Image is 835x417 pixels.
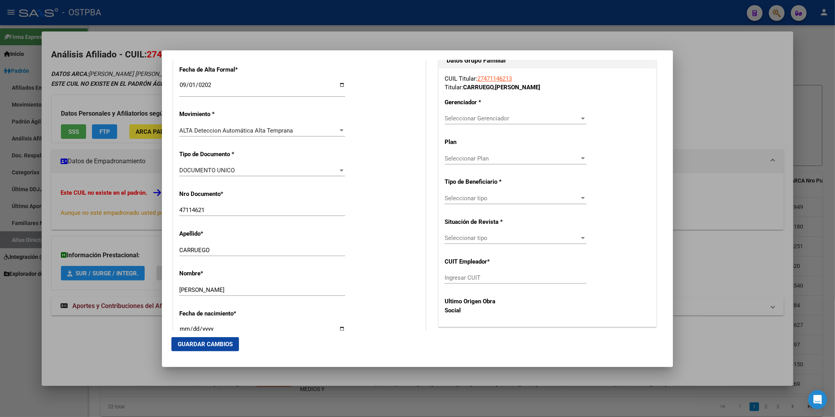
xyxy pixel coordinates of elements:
[179,309,251,318] p: Fecha de nacimiento
[808,390,827,409] div: Open Intercom Messenger
[179,110,251,119] p: Movimiento *
[445,74,650,92] div: CUIL Titular: Titular:
[445,98,506,107] p: Gerenciador *
[179,190,251,199] p: Nro Documento
[447,56,648,65] h1: Datos Grupo Familiar
[179,167,235,174] span: DOCUMENTO UNICO
[445,115,579,122] span: Seleccionar Gerenciador
[445,177,506,186] p: Tipo de Beneficiario *
[445,138,506,147] p: Plan
[178,341,233,348] span: Guardar Cambios
[445,257,506,266] p: CUIT Empleador
[179,229,251,238] p: Apellido
[493,84,495,91] span: ,
[179,150,251,159] p: Tipo de Documento *
[477,75,512,82] a: 27471146213
[445,234,579,242] span: Seleccionar tipo
[463,84,540,91] strong: CARRUEGO [PERSON_NAME]
[445,195,579,202] span: Seleccionar tipo
[445,155,579,162] span: Seleccionar Plan
[445,297,506,315] p: Ultimo Origen Obra Social
[171,337,239,351] button: Guardar Cambios
[445,218,506,227] p: Situación de Revista *
[179,127,293,134] span: ALTA Deteccion Automática Alta Temprana
[179,65,251,74] p: Fecha de Alta Formal
[179,269,251,278] p: Nombre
